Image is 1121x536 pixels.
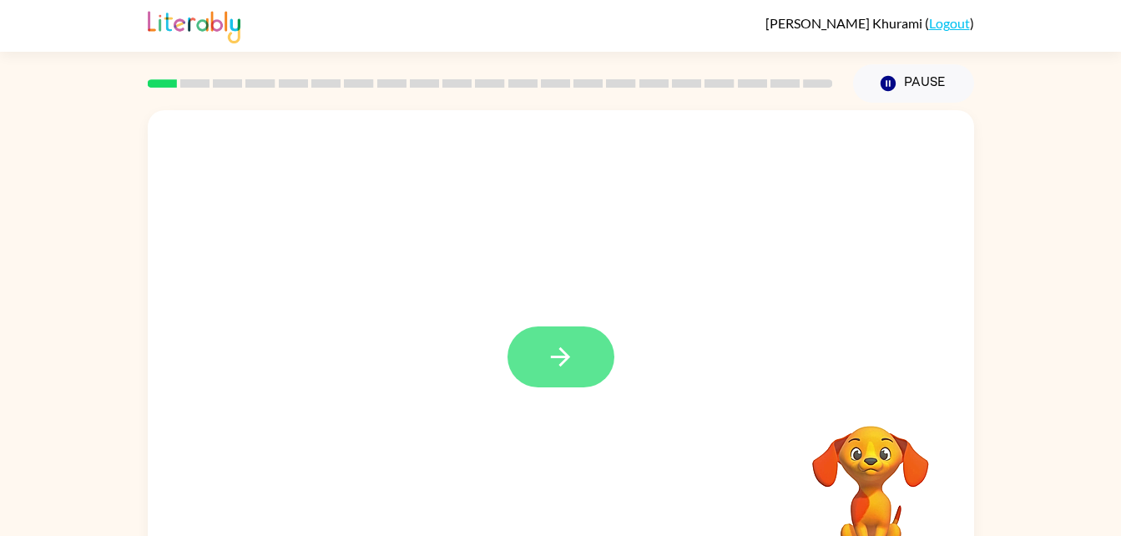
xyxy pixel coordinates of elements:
[148,7,240,43] img: Literably
[853,64,974,103] button: Pause
[765,15,925,31] span: [PERSON_NAME] Khurami
[765,15,974,31] div: ( )
[929,15,970,31] a: Logout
